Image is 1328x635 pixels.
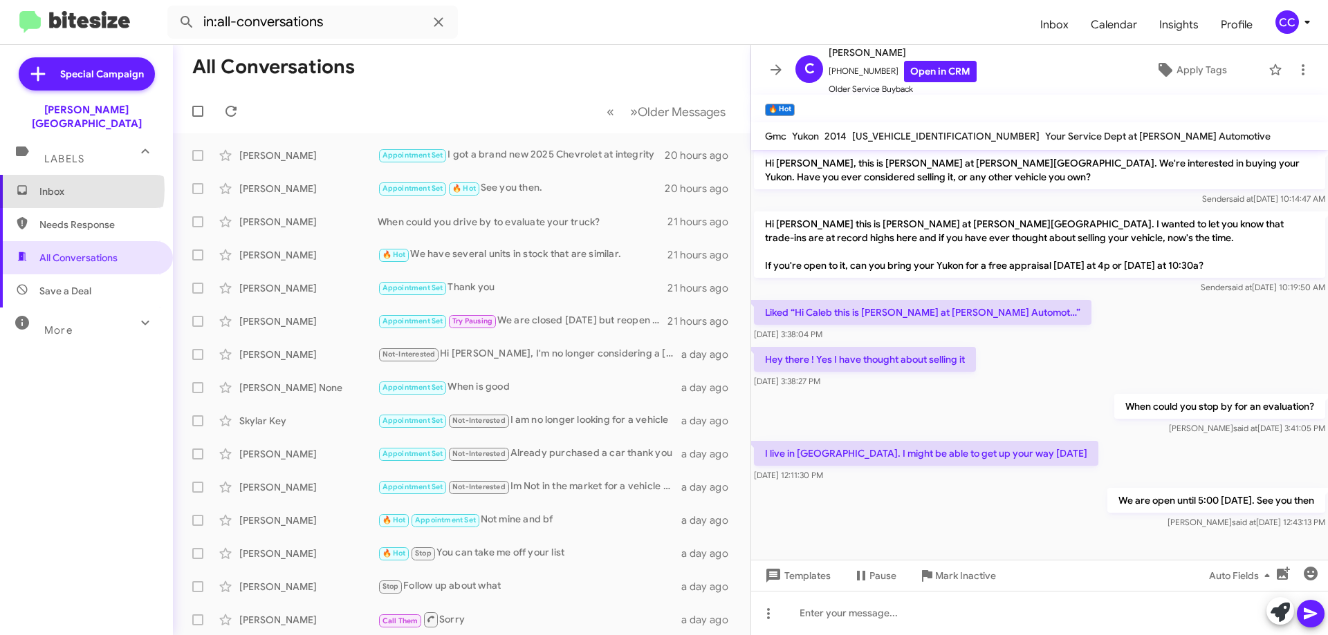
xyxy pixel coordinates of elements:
[681,613,739,627] div: a day ago
[665,149,739,162] div: 20 hours ago
[762,563,831,588] span: Templates
[60,67,144,81] span: Special Campaign
[1045,130,1271,142] span: Your Service Dept at [PERSON_NAME] Automotive
[1107,488,1325,513] p: We are open until 5:00 [DATE]. See you then
[1210,5,1264,45] a: Profile
[765,130,786,142] span: Gmc
[382,283,443,292] span: Appointment Set
[667,215,739,229] div: 21 hours ago
[1169,423,1325,433] span: [PERSON_NAME] [DATE] 3:41:05 PM
[378,280,667,296] div: Thank you
[382,350,436,359] span: Not-Interested
[824,130,847,142] span: 2014
[852,130,1040,142] span: [US_VEHICLE_IDENTIFICATION_NUMBER]
[378,479,681,495] div: Im Not in the market for a vehicle at this time. Thank you. I will keep you in mind .
[681,580,739,594] div: a day ago
[192,56,355,78] h1: All Conversations
[239,447,378,461] div: [PERSON_NAME]
[378,413,681,428] div: I am no longer looking for a vehicle
[382,316,443,325] span: Appointment Set
[378,611,681,628] div: Sorry
[754,376,820,386] span: [DATE] 3:38:27 PM
[382,250,406,259] span: 🔥 Hot
[378,180,665,196] div: See you then.
[1198,563,1286,588] button: Auto Fields
[1168,517,1325,527] span: [PERSON_NAME] [DATE] 12:43:13 PM
[452,316,492,325] span: Try Pausing
[382,549,406,558] span: 🔥 Hot
[239,513,378,527] div: [PERSON_NAME]
[754,441,1098,466] p: I live in [GEOGRAPHIC_DATA]. I might be able to get up your way [DATE]
[754,300,1091,325] p: Liked “Hi Caleb this is [PERSON_NAME] at [PERSON_NAME] Automot…”
[1148,5,1210,45] a: Insights
[1177,57,1227,82] span: Apply Tags
[239,314,378,328] div: [PERSON_NAME]
[378,147,665,163] div: I got a brand new 2025 Chevrolet at integrity
[667,248,739,262] div: 21 hours ago
[239,281,378,295] div: [PERSON_NAME]
[829,61,977,82] span: [PHONE_NUMBER]
[681,480,739,494] div: a day ago
[754,347,976,372] p: Hey there ! Yes I have thought about selling it
[842,563,907,588] button: Pause
[1229,193,1253,204] span: said at
[239,381,378,395] div: [PERSON_NAME] None
[167,6,458,39] input: Search
[452,482,506,491] span: Not-Interested
[829,82,977,96] span: Older Service Buyback
[681,513,739,527] div: a day ago
[751,563,842,588] button: Templates
[382,482,443,491] span: Appointment Set
[382,515,406,524] span: 🔥 Hot
[1233,423,1257,433] span: said at
[665,182,739,196] div: 20 hours ago
[382,582,399,591] span: Stop
[39,251,118,265] span: All Conversations
[638,104,726,120] span: Older Messages
[869,563,896,588] span: Pause
[598,97,622,126] button: Previous
[378,545,681,561] div: You can take me off your list
[1264,10,1313,34] button: CC
[754,151,1325,189] p: Hi [PERSON_NAME], this is [PERSON_NAME] at [PERSON_NAME][GEOGRAPHIC_DATA]. We're interested in bu...
[239,580,378,594] div: [PERSON_NAME]
[1232,517,1256,527] span: said at
[829,44,977,61] span: [PERSON_NAME]
[239,348,378,361] div: [PERSON_NAME]
[239,414,378,428] div: Skylar Key
[39,184,157,198] span: Inbox
[19,57,155,91] a: Special Campaign
[1209,563,1275,588] span: Auto Fields
[44,153,84,165] span: Labels
[1202,193,1325,204] span: Sender [DATE] 10:14:47 AM
[1120,57,1262,82] button: Apply Tags
[607,103,614,120] span: «
[1201,282,1325,292] span: Sender [DATE] 10:19:50 AM
[239,149,378,162] div: [PERSON_NAME]
[681,547,739,560] div: a day ago
[667,314,739,328] div: 21 hours ago
[39,284,91,298] span: Save a Deal
[415,515,476,524] span: Appointment Set
[378,313,667,329] div: We are closed [DATE] but reopen [DATE] at 9:00 AM
[239,480,378,494] div: [PERSON_NAME]
[792,130,819,142] span: Yukon
[630,103,638,120] span: »
[599,97,734,126] nav: Page navigation example
[382,383,443,392] span: Appointment Set
[1029,5,1080,45] a: Inbox
[804,58,815,80] span: C
[904,61,977,82] a: Open in CRM
[415,549,432,558] span: Stop
[1080,5,1148,45] a: Calendar
[622,97,734,126] button: Next
[1228,282,1252,292] span: said at
[239,248,378,262] div: [PERSON_NAME]
[452,449,506,458] span: Not-Interested
[754,211,1325,278] p: Hi [PERSON_NAME] this is [PERSON_NAME] at [PERSON_NAME][GEOGRAPHIC_DATA]. I wanted to let you kno...
[681,414,739,428] div: a day ago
